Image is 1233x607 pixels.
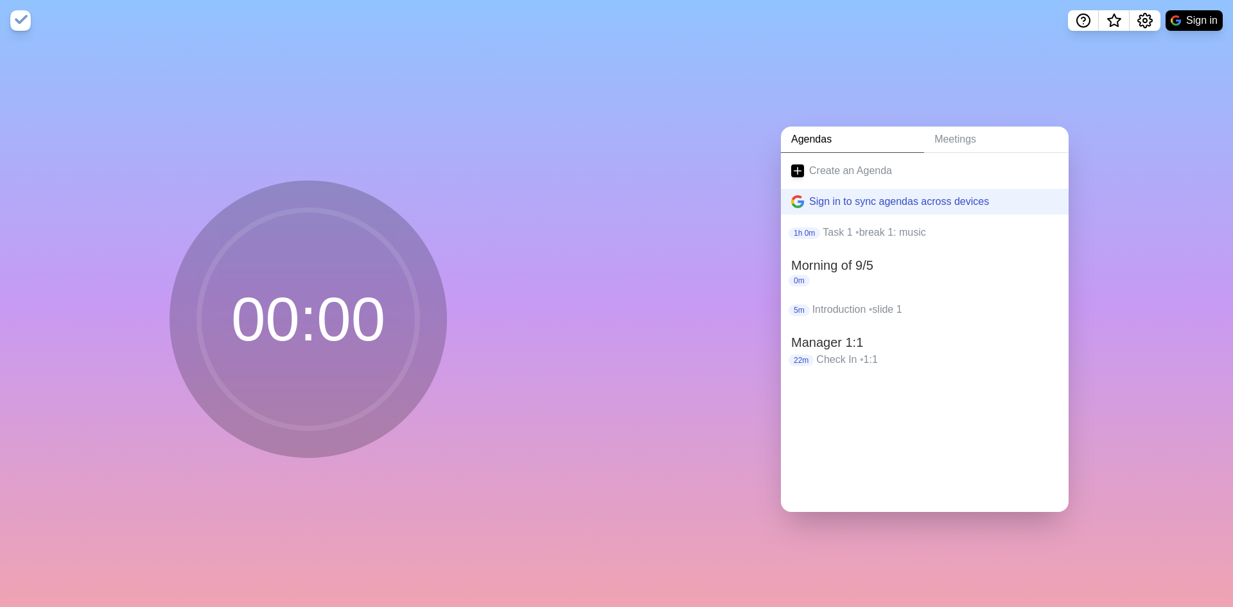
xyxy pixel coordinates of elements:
[791,333,1058,352] h2: Manager 1:1
[781,189,1069,215] button: Sign in to sync agendas across devices
[869,304,873,315] span: •
[789,275,810,286] p: 0m
[816,352,1058,367] p: Check In 1:1
[1068,10,1099,31] button: Help
[823,225,1058,240] p: Task 1 break 1: music
[781,127,924,153] a: Agendas
[791,256,1058,275] h2: Morning of 9/5
[1166,10,1223,31] button: Sign in
[812,302,1058,317] p: Introduction slide 1
[10,10,31,31] img: timeblocks logo
[860,354,864,365] span: •
[789,304,810,316] p: 5m
[781,153,1069,189] a: Create an Agenda
[789,355,814,366] p: 22m
[1099,10,1130,31] button: What’s new
[789,227,820,239] p: 1h 0m
[1130,10,1160,31] button: Settings
[1171,15,1181,26] img: google logo
[791,195,804,208] img: google logo
[924,127,1069,153] a: Meetings
[855,227,859,238] span: •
